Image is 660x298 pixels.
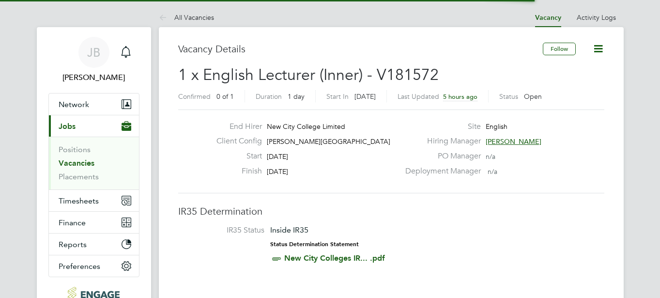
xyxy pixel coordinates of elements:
[59,172,99,181] a: Placements
[59,196,99,205] span: Timesheets
[59,145,91,154] a: Positions
[48,72,139,83] span: Josh Boulding
[59,100,89,109] span: Network
[49,212,139,233] button: Finance
[49,234,139,255] button: Reports
[524,92,542,101] span: Open
[59,122,76,131] span: Jobs
[399,166,481,176] label: Deployment Manager
[284,253,385,263] a: New City Colleges IR... .pdf
[59,262,100,271] span: Preferences
[399,122,481,132] label: Site
[270,241,359,248] strong: Status Determination Statement
[209,136,262,146] label: Client Config
[209,166,262,176] label: Finish
[49,190,139,211] button: Timesheets
[577,13,616,22] a: Activity Logs
[354,92,376,101] span: [DATE]
[59,218,86,227] span: Finance
[188,225,264,235] label: IR35 Status
[398,92,439,101] label: Last Updated
[399,151,481,161] label: PO Manager
[49,115,139,137] button: Jobs
[87,46,100,59] span: JB
[486,122,507,131] span: English
[59,158,94,168] a: Vacancies
[486,137,541,146] span: [PERSON_NAME]
[178,92,211,101] label: Confirmed
[267,167,288,176] span: [DATE]
[267,137,390,146] span: [PERSON_NAME][GEOGRAPHIC_DATA]
[443,93,477,101] span: 5 hours ago
[49,137,139,189] div: Jobs
[543,43,576,55] button: Follow
[399,136,481,146] label: Hiring Manager
[178,43,543,55] h3: Vacancy Details
[159,13,214,22] a: All Vacancies
[59,240,87,249] span: Reports
[49,255,139,277] button: Preferences
[267,122,345,131] span: New City College Limited
[486,152,495,161] span: n/a
[178,65,439,84] span: 1 x English Lecturer (Inner) - V181572
[256,92,282,101] label: Duration
[267,152,288,161] span: [DATE]
[326,92,349,101] label: Start In
[499,92,518,101] label: Status
[535,14,561,22] a: Vacancy
[49,94,139,115] button: Network
[488,167,497,176] span: n/a
[209,122,262,132] label: End Hirer
[216,92,234,101] span: 0 of 1
[209,151,262,161] label: Start
[288,92,305,101] span: 1 day
[48,37,139,83] a: JB[PERSON_NAME]
[178,205,604,218] h3: IR35 Determination
[270,225,308,235] span: Inside IR35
